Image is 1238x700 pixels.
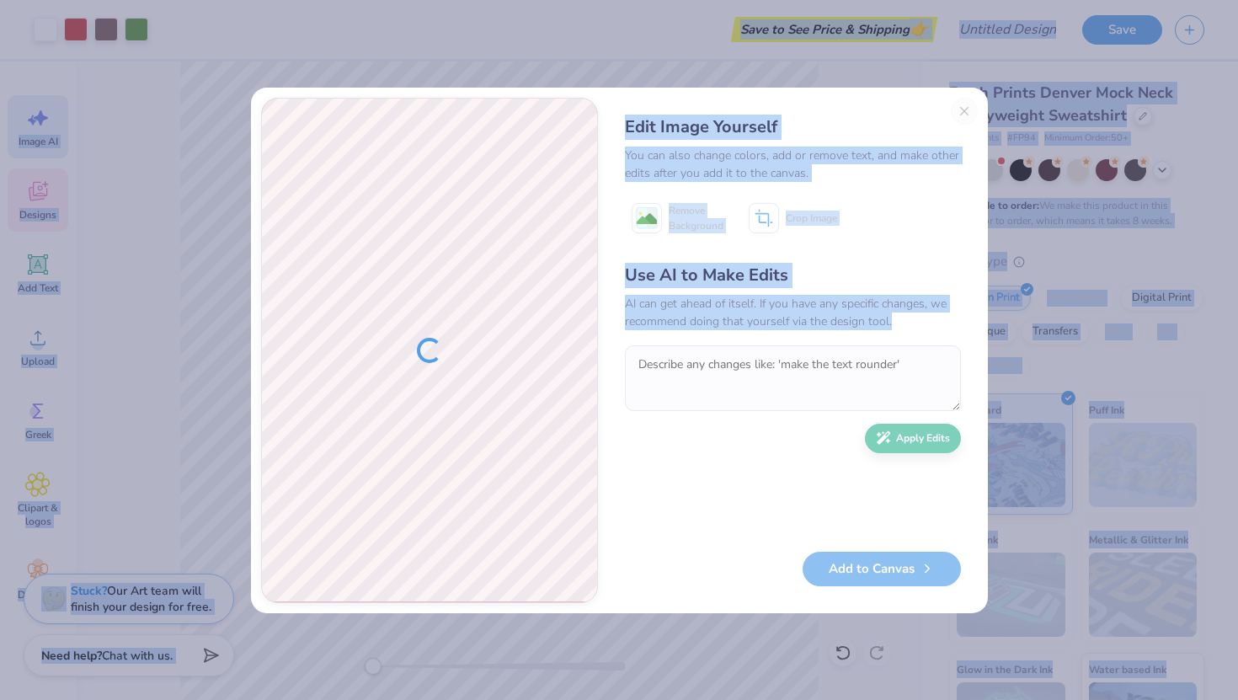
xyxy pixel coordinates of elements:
[625,295,961,330] div: AI can get ahead of itself. If you have any specific changes, we recommend doing that yourself vi...
[742,197,847,239] button: Crop Image
[625,197,730,239] button: Remove Background
[625,115,961,140] div: Edit Image Yourself
[786,211,837,226] span: Crop Image
[669,203,723,233] span: Remove Background
[625,147,961,182] div: You can also change colors, add or remove text, and make other edits after you add it to the canvas.
[625,263,961,288] div: Use AI to Make Edits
